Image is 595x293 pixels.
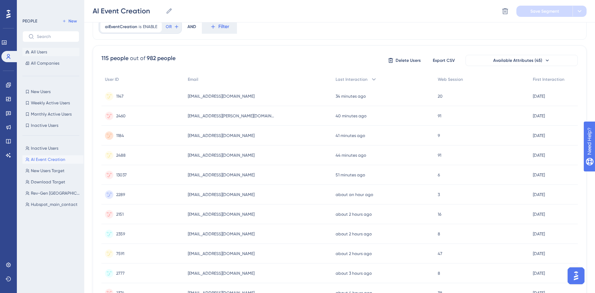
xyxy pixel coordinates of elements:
span: 3 [438,192,440,197]
div: 982 people [147,54,176,63]
span: aiEventCreation [105,24,137,30]
button: All Companies [22,59,79,67]
span: Filter [218,22,229,31]
span: Rev-Gen [GEOGRAPHIC_DATA] [31,190,81,196]
time: [DATE] [533,113,545,118]
span: 91 [438,152,441,158]
span: Email [188,77,198,82]
span: Export CSV [433,58,455,63]
span: New Users [31,89,51,95]
button: Save Segment [516,6,573,17]
time: 40 minutes ago [336,113,366,118]
span: Need Help? [16,2,44,10]
span: 7591 [116,251,124,256]
time: 51 minutes ago [336,172,365,177]
span: Last Interaction [336,77,368,82]
span: [EMAIL_ADDRESS][DOMAIN_NAME] [188,172,254,178]
span: 47 [438,251,442,256]
time: [DATE] [533,271,545,276]
time: [DATE] [533,212,545,217]
button: New Users Target [22,167,84,175]
div: out of [130,54,145,63]
span: [EMAIL_ADDRESS][DOMAIN_NAME] [188,211,254,217]
iframe: UserGuiding AI Assistant Launcher [566,265,587,286]
span: Save Segment [530,8,559,14]
span: 2151 [116,211,124,217]
time: 41 minutes ago [336,133,365,138]
button: Download Target [22,178,84,186]
span: [EMAIL_ADDRESS][DOMAIN_NAME] [188,251,254,256]
time: [DATE] [533,172,545,177]
button: Available Attributes (45) [465,55,578,66]
button: Inactive Users [22,121,79,130]
div: PEOPLE [22,18,37,24]
span: 2488 [116,152,126,158]
span: 6 [438,172,440,178]
span: [EMAIL_ADDRESS][DOMAIN_NAME] [188,133,254,138]
span: 2777 [116,271,125,276]
span: 91 [438,113,441,119]
time: [DATE] [533,94,545,99]
span: 16 [438,211,441,217]
time: [DATE] [533,133,545,138]
span: Monthly Active Users [31,111,72,117]
time: [DATE] [533,232,545,236]
time: about 2 hours ago [336,212,372,217]
span: AI Event Creation [31,157,65,162]
span: 13037 [116,172,127,178]
button: Monthly Active Users [22,110,79,118]
span: Inactive Users [31,123,58,128]
button: Export CSV [426,55,461,66]
time: 44 minutes ago [336,153,366,158]
button: New [60,17,79,25]
div: AND [187,20,196,34]
span: [EMAIL_ADDRESS][DOMAIN_NAME] [188,271,254,276]
span: 20 [438,93,443,99]
span: New Users Target [31,168,65,174]
span: 2460 [116,113,126,119]
time: about 3 hours ago [336,271,372,276]
span: First Interaction [533,77,564,82]
time: about an hour ago [336,192,373,197]
time: [DATE] [533,192,545,197]
button: Delete Users [387,55,422,66]
span: Hubspot_main_contact [31,202,78,207]
span: 1184 [116,133,124,138]
span: User ID [105,77,119,82]
time: [DATE] [533,153,545,158]
button: Hubspot_main_contact [22,200,84,209]
span: Delete Users [396,58,421,63]
span: 9 [438,133,440,138]
span: OR [166,24,172,30]
button: Weekly Active Users [22,99,79,107]
input: Segment Name [93,6,163,16]
span: 8 [438,231,440,237]
button: New Users [22,87,79,96]
span: All Users [31,49,47,55]
span: [EMAIL_ADDRESS][DOMAIN_NAME] [188,231,254,237]
span: Weekly Active Users [31,100,70,106]
button: All Users [22,48,79,56]
span: New [68,18,77,24]
span: 2289 [116,192,125,197]
time: about 2 hours ago [336,251,372,256]
span: Available Attributes (45) [493,58,542,63]
span: 1147 [116,93,124,99]
span: ENABLE [143,24,157,30]
span: Inactive Users [31,145,58,151]
button: Rev-Gen [GEOGRAPHIC_DATA] [22,189,84,197]
time: about 2 hours ago [336,232,372,236]
span: Download Target [31,179,65,185]
span: Web Session [438,77,463,82]
div: 115 people [101,54,128,63]
button: Inactive Users [22,144,84,152]
button: AI Event Creation [22,155,84,164]
time: 34 minutes ago [336,94,366,99]
time: [DATE] [533,251,545,256]
input: Search [37,34,73,39]
span: 2359 [116,231,125,237]
span: is [139,24,141,30]
span: All Companies [31,60,59,66]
